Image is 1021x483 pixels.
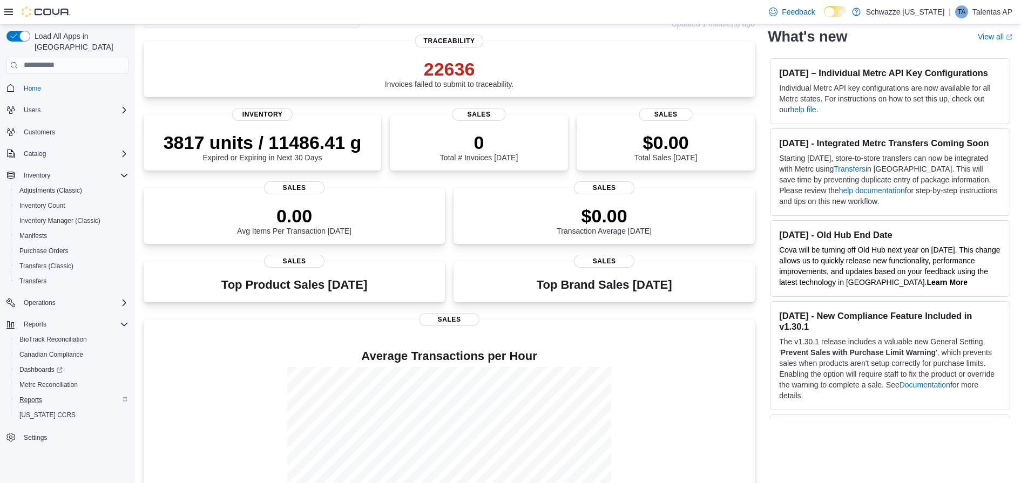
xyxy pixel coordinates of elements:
span: Dashboards [19,365,63,374]
a: help documentation [839,186,905,195]
button: Inventory [2,168,133,183]
a: Dashboards [11,362,133,377]
button: Settings [2,429,133,445]
h3: Top Brand Sales [DATE] [537,278,672,291]
a: Dashboards [15,363,67,376]
a: Transfers (Classic) [15,260,78,273]
span: Sales [264,255,324,268]
button: Reports [11,392,133,407]
span: Sales [574,255,634,268]
span: Reports [24,320,46,329]
span: Adjustments (Classic) [19,186,82,195]
input: Dark Mode [824,6,847,17]
div: Avg Items Per Transaction [DATE] [237,205,351,235]
div: Transaction Average [DATE] [557,205,652,235]
span: Users [24,106,40,114]
button: Transfers (Classic) [11,258,133,274]
a: Learn More [927,278,968,287]
span: Sales [639,108,693,121]
a: Manifests [15,229,51,242]
a: Adjustments (Classic) [15,184,86,197]
p: The v1.30.1 release includes a valuable new General Setting, ' ', which prevents sales when produ... [779,336,1001,401]
span: Cova will be turning off Old Hub next year on [DATE]. This change allows us to quickly release ne... [779,246,1000,287]
h3: Top Product Sales [DATE] [221,278,367,291]
span: Users [19,104,129,117]
h2: What's new [768,28,847,45]
button: Transfers [11,274,133,289]
button: Metrc Reconciliation [11,377,133,392]
p: Schwazze [US_STATE] [866,5,945,18]
span: Metrc Reconciliation [15,378,129,391]
span: Traceability [415,35,484,47]
a: Reports [15,393,46,406]
span: Transfers (Classic) [19,262,73,270]
span: Sales [452,108,506,121]
div: Talentas AP [955,5,968,18]
span: Settings [19,430,129,444]
span: BioTrack Reconciliation [15,333,129,346]
img: Cova [22,6,70,17]
span: Feedback [782,6,815,17]
span: Inventory Count [15,199,129,212]
span: Dashboards [15,363,129,376]
svg: External link [1006,34,1012,40]
button: Home [2,80,133,96]
button: Canadian Compliance [11,347,133,362]
span: Purchase Orders [19,247,69,255]
p: | [949,5,951,18]
a: Inventory Manager (Classic) [15,214,105,227]
button: Inventory [19,169,55,182]
a: Settings [19,431,51,444]
button: Catalog [2,146,133,161]
span: Load All Apps in [GEOGRAPHIC_DATA] [30,31,129,52]
h3: [DATE] - Integrated Metrc Transfers Coming Soon [779,138,1001,148]
button: Reports [19,318,51,331]
span: Sales [264,181,324,194]
span: Reports [19,396,42,404]
button: Inventory Manager (Classic) [11,213,133,228]
span: Inventory [19,169,129,182]
p: $0.00 [634,132,697,153]
button: Reports [2,317,133,332]
a: Documentation [900,380,950,389]
a: Canadian Compliance [15,348,87,361]
a: Inventory Count [15,199,70,212]
span: Transfers (Classic) [15,260,129,273]
span: Home [19,81,129,95]
span: Transfers [19,277,46,285]
span: Inventory Count [19,201,65,210]
span: Sales [574,181,634,194]
p: $0.00 [557,205,652,227]
span: Operations [24,298,56,307]
p: Talentas AP [972,5,1012,18]
span: Settings [24,433,47,442]
p: 0 [440,132,518,153]
button: Adjustments (Classic) [11,183,133,198]
button: Users [2,103,133,118]
span: Inventory [232,108,293,121]
h4: Average Transactions per Hour [152,350,746,363]
a: Transfers [15,275,51,288]
button: Manifests [11,228,133,243]
button: Purchase Orders [11,243,133,258]
span: Transfers [15,275,129,288]
span: Inventory Manager (Classic) [15,214,129,227]
div: Expired or Expiring in Next 30 Days [164,132,362,162]
div: Invoices failed to submit to traceability. [385,58,514,89]
p: 22636 [385,58,514,80]
a: BioTrack Reconciliation [15,333,91,346]
div: Total # Invoices [DATE] [440,132,518,162]
span: Home [24,84,41,93]
span: Sales [419,313,479,326]
button: Users [19,104,45,117]
span: Inventory [24,171,50,180]
a: Metrc Reconciliation [15,378,82,391]
span: Operations [19,296,129,309]
button: BioTrack Reconciliation [11,332,133,347]
a: help file [790,105,816,114]
button: Customers [2,124,133,140]
h3: [DATE] - New Compliance Feature Included in v1.30.1 [779,310,1001,332]
button: Operations [2,295,133,310]
strong: Prevent Sales with Purchase Limit Warning [781,348,936,357]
